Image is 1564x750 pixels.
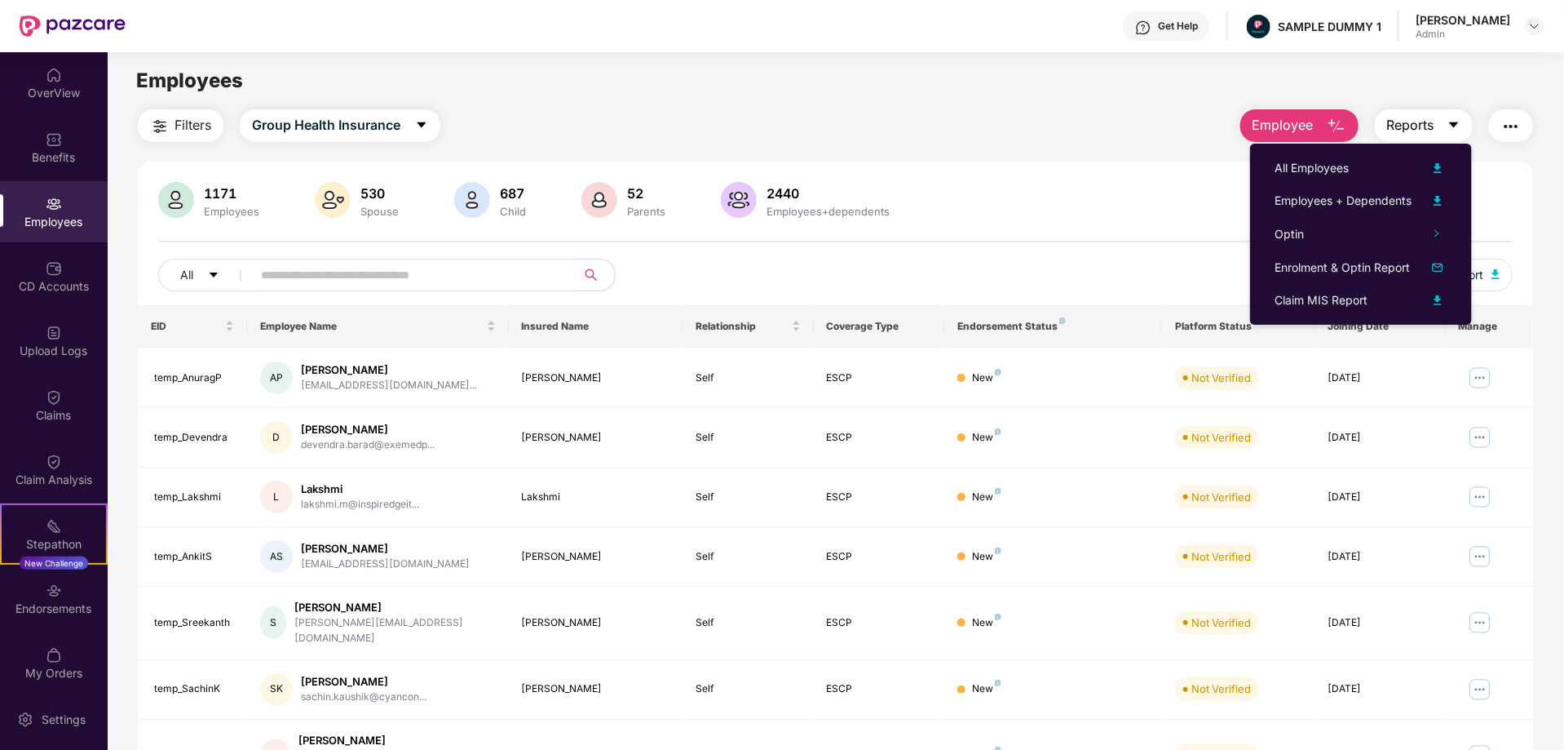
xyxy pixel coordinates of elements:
[260,362,293,394] div: AP
[1416,12,1510,28] div: [PERSON_NAME]
[260,673,293,706] div: SK
[301,378,477,393] div: [EMAIL_ADDRESS][DOMAIN_NAME]...
[260,540,293,573] div: AS
[1275,192,1412,210] div: Employees + Dependents
[522,371,670,386] div: [PERSON_NAME]
[1191,681,1251,697] div: Not Verified
[151,320,222,333] span: EID
[763,185,893,202] div: 2440
[1491,269,1500,279] img: svg+xml;base64,PHN2ZyB4bWxucz0iaHR0cDovL3d3dy53My5vcmcvMjAwMC9zdmciIHhtbG5zOnhsaW5rPSJodHRwOi8vd3...
[827,549,931,565] div: ESCP
[1278,19,1381,34] div: SAMPLE DUMMY 1
[1428,191,1447,211] img: svg+xml;base64,PHN2ZyB4bWxucz0iaHR0cDovL3d3dy53My5vcmcvMjAwMC9zdmciIHhtbG5zOnhsaW5rPSJodHRwOi8vd3...
[522,430,670,446] div: [PERSON_NAME]
[154,371,234,386] div: temp_AnuragP
[497,185,529,202] div: 687
[1433,229,1441,237] span: right
[260,481,293,513] div: L
[454,182,490,218] img: svg+xml;base64,PHN2ZyB4bWxucz0iaHR0cDovL3d3dy53My5vcmcvMjAwMC9zdmciIHhtbG5zOnhsaW5rPSJodHRwOi8vd3...
[294,615,496,646] div: [PERSON_NAME][EMAIL_ADDRESS][DOMAIN_NAME]
[46,196,62,212] img: svg+xml;base64,PHN2ZyBpZD0iRW1wbG95ZWVzIiB4bWxucz0iaHR0cDovL3d3dy53My5vcmcvMjAwMC9zdmciIHdpZHRoPS...
[154,430,234,446] div: temp_Devendra
[260,421,293,454] div: D
[696,430,800,446] div: Self
[1467,544,1493,570] img: manageButton
[357,205,402,218] div: Spouse
[301,422,435,437] div: [PERSON_NAME]
[46,260,62,277] img: svg+xml;base64,PHN2ZyBpZD0iQ0RfQWNjb3VudHMiIGRhdGEtbmFtZT0iQ0QgQWNjb3VudHMiIHhtbG5zPSJodHRwOi8vd3...
[721,182,757,218] img: svg+xml;base64,PHN2ZyB4bWxucz0iaHR0cDovL3d3dy53My5vcmcvMjAwMC9zdmciIHhtbG5zOnhsaW5rPSJodHRwOi8vd3...
[497,205,529,218] div: Child
[1428,158,1447,178] img: svg+xml;base64,PHN2ZyB4bWxucz0iaHR0cDovL3d3dy53My5vcmcvMjAwMC9zdmciIHhtbG5zOnhsaW5rPSJodHRwOi8vd3...
[46,325,62,341] img: svg+xml;base64,PHN2ZyBpZD0iVXBsb2FkX0xvZ3MiIGRhdGEtbmFtZT0iVXBsb2FkIExvZ3MiIHhtbG5zPSJodHRwOi8vd3...
[1275,291,1367,309] div: Claim MIS Report
[972,615,1001,631] div: New
[827,371,931,386] div: ESCP
[522,549,670,565] div: [PERSON_NAME]
[46,583,62,599] img: svg+xml;base64,PHN2ZyBpZD0iRW5kb3JzZW1lbnRzIiB4bWxucz0iaHR0cDovL3d3dy53My5vcmcvMjAwMC9zdmciIHdpZH...
[20,557,88,570] div: New Challenge
[763,205,893,218] div: Employees+dependents
[1467,424,1493,450] img: manageButton
[1253,115,1314,135] span: Employee
[37,712,91,728] div: Settings
[247,304,509,348] th: Employee Name
[138,109,223,142] button: Filters
[260,606,286,639] div: S
[301,557,470,572] div: [EMAIL_ADDRESS][DOMAIN_NAME]
[240,109,440,142] button: Group Health Insurancecaret-down
[136,69,243,92] span: Employees
[46,647,62,663] img: svg+xml;base64,PHN2ZyBpZD0iTXlfT3JkZXJzIiBkYXRhLW5hbWU9Ik15IE9yZGVycyIgeG1sbnM9Imh0dHA6Ly93d3cudz...
[1467,677,1493,703] img: manageButton
[814,304,944,348] th: Coverage Type
[2,536,106,553] div: Stepathon
[1467,365,1493,391] img: manageButton
[972,490,1001,505] div: New
[1240,109,1359,142] button: Employee
[1375,109,1473,142] button: Reportscaret-down
[1328,490,1433,505] div: [DATE]
[575,268,607,282] span: search
[260,320,484,333] span: Employee Name
[154,615,234,631] div: temp_Sreekanth
[522,681,670,697] div: [PERSON_NAME]
[201,185,263,202] div: 1171
[1447,118,1460,133] span: caret-down
[46,131,62,148] img: svg+xml;base64,PHN2ZyBpZD0iQmVuZWZpdHMiIHhtbG5zPSJodHRwOi8vd3d3LnczLm9yZy8yMDAwL3N2ZyIgd2lkdGg9Ij...
[154,490,234,505] div: temp_Lakshmi
[252,115,400,135] span: Group Health Insurance
[1191,429,1251,446] div: Not Verified
[575,259,616,291] button: search
[154,681,234,697] div: temp_SachinK
[827,430,931,446] div: ESCP
[46,454,62,470] img: svg+xml;base64,PHN2ZyBpZD0iQ2xhaW0iIHhtbG5zPSJodHRwOi8vd3d3LnczLm9yZy8yMDAwL3N2ZyIgd2lkdGg9IjIwIi...
[1328,549,1433,565] div: [DATE]
[175,115,211,135] span: Filters
[1328,615,1433,631] div: [DATE]
[1191,370,1251,386] div: Not Verified
[294,600,496,615] div: [PERSON_NAME]
[696,681,800,697] div: Self
[1446,304,1533,348] th: Manage
[696,371,800,386] div: Self
[696,615,800,631] div: Self
[301,541,470,557] div: [PERSON_NAME]
[696,549,800,565] div: Self
[1467,484,1493,510] img: manageButton
[509,304,683,348] th: Insured Name
[1275,159,1349,177] div: All Employees
[827,615,931,631] div: ESCP
[995,428,1001,435] img: svg+xml;base64,PHN2ZyB4bWxucz0iaHR0cDovL3d3dy53My5vcmcvMjAwMC9zdmciIHdpZHRoPSI4IiBoZWlnaHQ9IjgiIH...
[995,548,1001,554] img: svg+xml;base64,PHN2ZyB4bWxucz0iaHR0cDovL3d3dy53My5vcmcvMjAwMC9zdmciIHdpZHRoPSI4IiBoZWlnaHQ9IjgiIH...
[180,266,193,284] span: All
[154,549,234,565] div: temp_AnkitS
[1416,28,1510,41] div: Admin
[1191,548,1251,565] div: Not Verified
[1191,489,1251,505] div: Not Verified
[995,488,1001,495] img: svg+xml;base64,PHN2ZyB4bWxucz0iaHR0cDovL3d3dy53My5vcmcvMjAwMC9zdmciIHdpZHRoPSI4IiBoZWlnaHQ9IjgiIH...
[957,320,1149,333] div: Endorsement Status
[158,259,258,291] button: Allcaret-down
[1428,291,1447,310] img: svg+xml;base64,PHN2ZyB4bWxucz0iaHR0cDovL3d3dy53My5vcmcvMjAwMC9zdmciIHhtbG5zOnhsaW5rPSJodHRwOi8vd3...
[1158,20,1198,33] div: Get Help
[301,437,435,453] div: devendra.barad@exemedp...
